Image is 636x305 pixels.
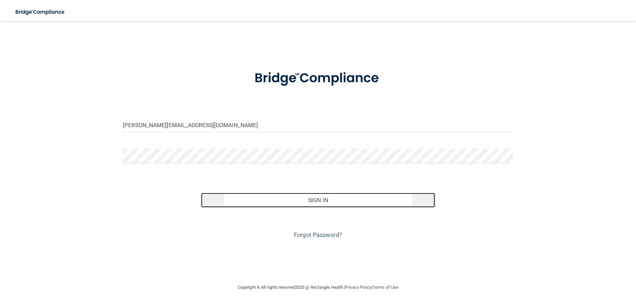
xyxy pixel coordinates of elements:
img: bridge_compliance_login_screen.278c3ca4.svg [241,61,395,96]
input: Email [123,117,513,132]
a: Forgot Password? [294,231,342,238]
a: Privacy Policy [345,285,371,290]
div: Copyright © All rights reserved 2025 @ Rectangle Health | | [197,277,439,298]
img: bridge_compliance_login_screen.278c3ca4.svg [10,5,71,19]
button: Sign In [201,193,435,207]
a: Terms of Use [373,285,398,290]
